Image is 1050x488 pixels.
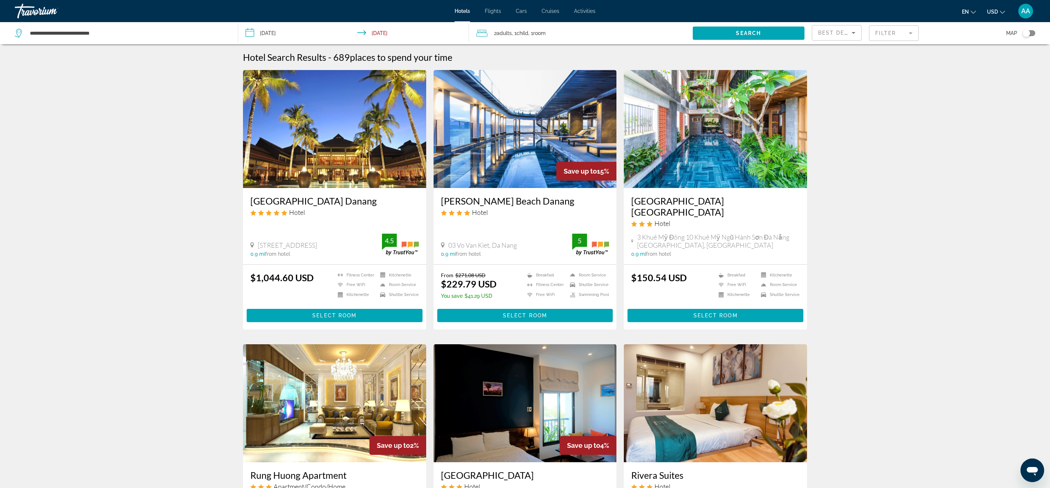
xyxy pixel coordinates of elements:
[441,293,463,299] span: You save
[350,52,452,63] span: places to spend your time
[334,282,376,288] li: Free WiFi
[250,195,419,206] a: [GEOGRAPHIC_DATA] Danang
[693,313,738,318] span: Select Room
[1016,3,1035,19] button: User Menu
[715,292,757,298] li: Kitchenette
[312,313,357,318] span: Select Room
[441,195,609,206] a: [PERSON_NAME] Beach Danang
[437,309,613,322] button: Select Room
[250,251,265,257] span: 0.9 mi
[441,272,453,278] span: From
[627,309,803,322] button: Select Room
[869,25,919,41] button: Filter
[247,309,423,322] button: Select Room
[566,272,609,278] li: Room Service
[497,30,512,36] span: Adults
[560,436,616,455] div: 4%
[441,470,609,481] h3: [GEOGRAPHIC_DATA]
[572,234,609,255] img: trustyou-badge.svg
[693,27,804,40] button: Search
[542,8,559,14] a: Cruises
[757,282,800,288] li: Room Service
[238,22,469,44] button: Check-in date: Sep 8, 2025 Check-out date: Sep 12, 2025
[441,293,497,299] p: $41.29 USD
[250,272,314,283] ins: $1,044.60 USD
[265,251,290,257] span: from hotel
[243,344,426,462] img: Hotel image
[566,292,609,298] li: Swimming Pool
[654,219,670,227] span: Hotel
[1021,7,1030,15] span: AA
[494,28,512,38] span: 2
[516,8,527,14] a: Cars
[624,70,807,188] img: Hotel image
[631,219,800,227] div: 3 star Hotel
[376,282,419,288] li: Room Service
[524,282,566,288] li: Fitness Center
[334,292,376,298] li: Kitchenette
[250,470,419,481] a: Rung Huong Apartment
[472,208,488,216] span: Hotel
[377,442,410,449] span: Save up to
[517,30,528,36] span: Child
[987,9,998,15] span: USD
[528,28,546,38] span: , 1
[434,70,617,188] img: Hotel image
[512,28,528,38] span: , 1
[243,70,426,188] img: Hotel image
[566,282,609,288] li: Shuttle Service
[637,233,800,249] span: 3 Khuê Mỹ Đông 10 Khuê Mỹ Ngũ Hành Sơn Đà Nẵng [GEOGRAPHIC_DATA], [GEOGRAPHIC_DATA]
[376,292,419,298] li: Shuttle Service
[382,234,419,255] img: trustyou-badge.svg
[437,310,613,318] a: Select Room
[736,30,761,36] span: Search
[333,52,452,63] h2: 689
[818,28,855,37] mat-select: Sort by
[962,6,976,17] button: Change language
[818,30,856,36] span: Best Deals
[1006,28,1017,38] span: Map
[247,310,423,318] a: Select Room
[250,208,419,216] div: 5 star Hotel
[15,1,88,21] a: Travorium
[631,195,800,217] a: [GEOGRAPHIC_DATA] [GEOGRAPHIC_DATA]
[574,8,595,14] a: Activities
[962,9,969,15] span: en
[469,22,692,44] button: Travelers: 2 adults, 1 child
[556,162,616,181] div: 15%
[369,436,426,455] div: 2%
[258,241,317,249] span: [STREET_ADDRESS]
[382,236,397,245] div: 4.5
[455,8,470,14] span: Hotels
[434,344,617,462] img: Hotel image
[503,313,547,318] span: Select Room
[485,8,501,14] a: Flights
[524,272,566,278] li: Breakfast
[631,470,800,481] a: Rivera Suites
[328,52,331,63] span: -
[715,282,757,288] li: Free WiFi
[627,310,803,318] a: Select Room
[624,344,807,462] img: Hotel image
[757,272,800,278] li: Kitchenette
[441,208,609,216] div: 4 star Hotel
[456,251,481,257] span: from hotel
[567,442,600,449] span: Save up to
[572,236,587,245] div: 5
[564,167,597,175] span: Save up to
[441,278,497,289] ins: $229.79 USD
